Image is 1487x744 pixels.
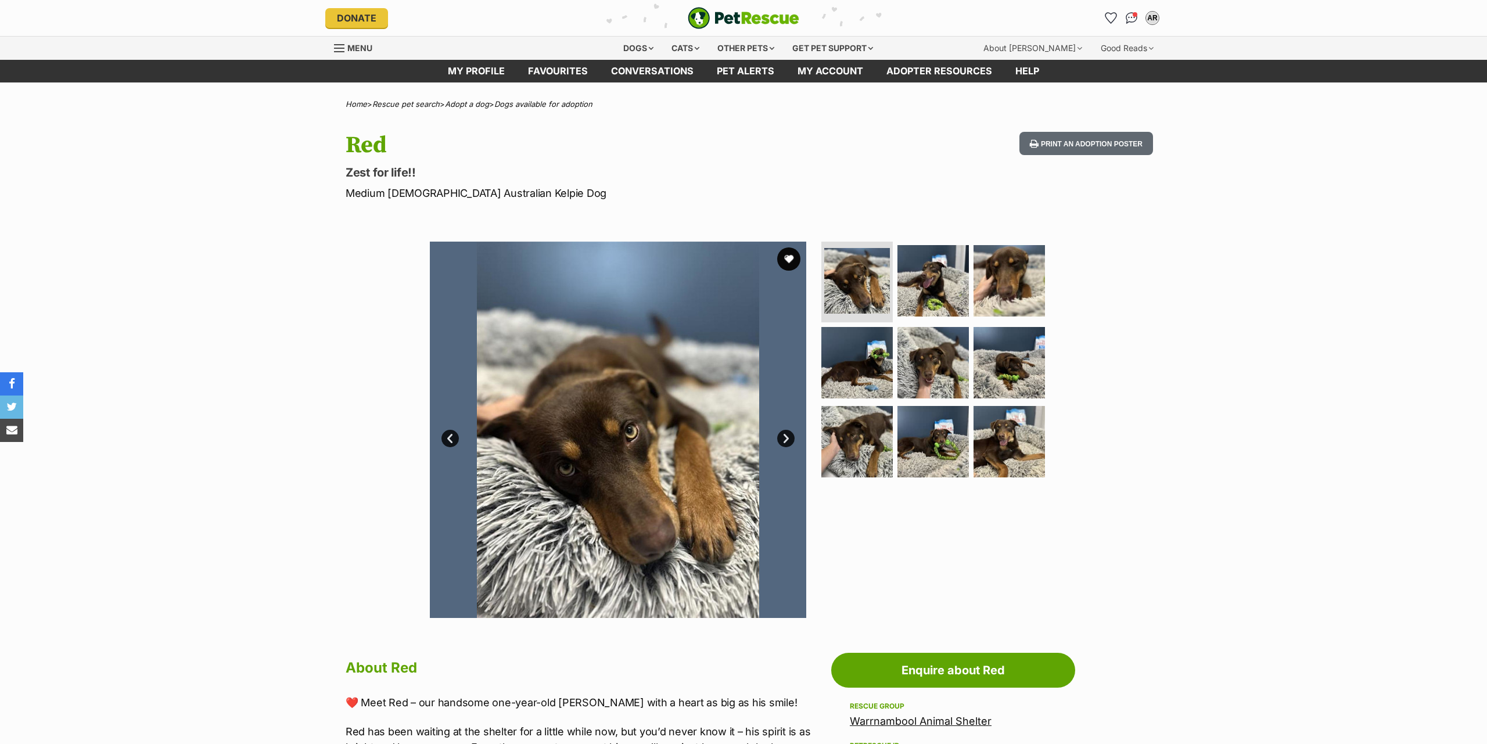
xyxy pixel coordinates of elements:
[1143,9,1162,27] button: My account
[430,242,806,618] img: Photo of Red
[875,60,1004,82] a: Adopter resources
[974,245,1045,317] img: Photo of Red
[1093,37,1162,60] div: Good Reads
[346,185,837,201] p: Medium [DEMOGRAPHIC_DATA] Australian Kelpie Dog
[1004,60,1051,82] a: Help
[347,43,372,53] span: Menu
[688,7,799,29] a: PetRescue
[897,245,969,317] img: Photo of Red
[346,99,367,109] a: Home
[346,164,837,181] p: Zest for life!!
[445,99,489,109] a: Adopt a dog
[850,715,992,727] a: Warrnambool Animal Shelter
[777,430,795,447] a: Next
[786,60,875,82] a: My account
[346,655,825,681] h2: About Red
[850,702,1057,711] div: Rescue group
[777,247,800,271] button: favourite
[615,37,662,60] div: Dogs
[441,430,459,447] a: Prev
[1019,132,1153,156] button: Print an adoption poster
[705,60,786,82] a: Pet alerts
[824,248,890,314] img: Photo of Red
[688,7,799,29] img: logo-e224e6f780fb5917bec1dbf3a21bbac754714ae5b6737aabdf751b685950b380.svg
[325,8,388,28] a: Donate
[1101,9,1120,27] a: Favourites
[1122,9,1141,27] a: Conversations
[974,406,1045,477] img: Photo of Red
[897,327,969,398] img: Photo of Red
[975,37,1090,60] div: About [PERSON_NAME]
[346,695,825,710] p: ❤️ Meet Red – our handsome one-year-old [PERSON_NAME] with a heart as big as his smile!
[346,132,837,159] h1: Red
[1101,9,1162,27] ul: Account quick links
[831,653,1075,688] a: Enquire about Red
[494,99,592,109] a: Dogs available for adoption
[372,99,440,109] a: Rescue pet search
[974,327,1045,398] img: Photo of Red
[1126,12,1138,24] img: chat-41dd97257d64d25036548639549fe6c8038ab92f7586957e7f3b1b290dea8141.svg
[821,327,893,398] img: Photo of Red
[1147,12,1158,24] div: AR
[334,37,380,57] a: Menu
[599,60,705,82] a: conversations
[709,37,782,60] div: Other pets
[784,37,881,60] div: Get pet support
[436,60,516,82] a: My profile
[821,406,893,477] img: Photo of Red
[806,242,1183,618] img: Photo of Red
[317,100,1170,109] div: > > >
[897,406,969,477] img: Photo of Red
[663,37,707,60] div: Cats
[516,60,599,82] a: Favourites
